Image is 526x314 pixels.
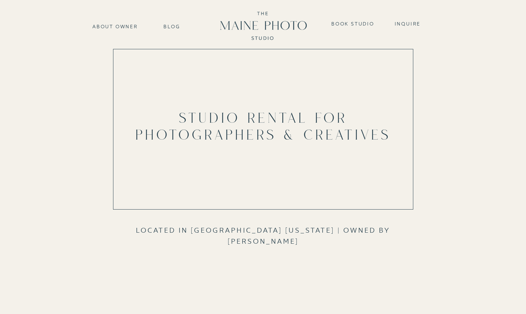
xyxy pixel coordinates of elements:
h1: Studio Rental for Photographers & Creatives [113,109,413,166]
video: Your browser does not support the video tag. [117,52,409,206]
h2: Located in [GEOGRAPHIC_DATA] [US_STATE] | Owned by [PERSON_NAME] [121,225,405,264]
a: about Owner [90,23,140,29]
a: Book Studio [329,20,376,26]
a: Inquire [390,20,425,26]
a: Blog [154,23,189,29]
